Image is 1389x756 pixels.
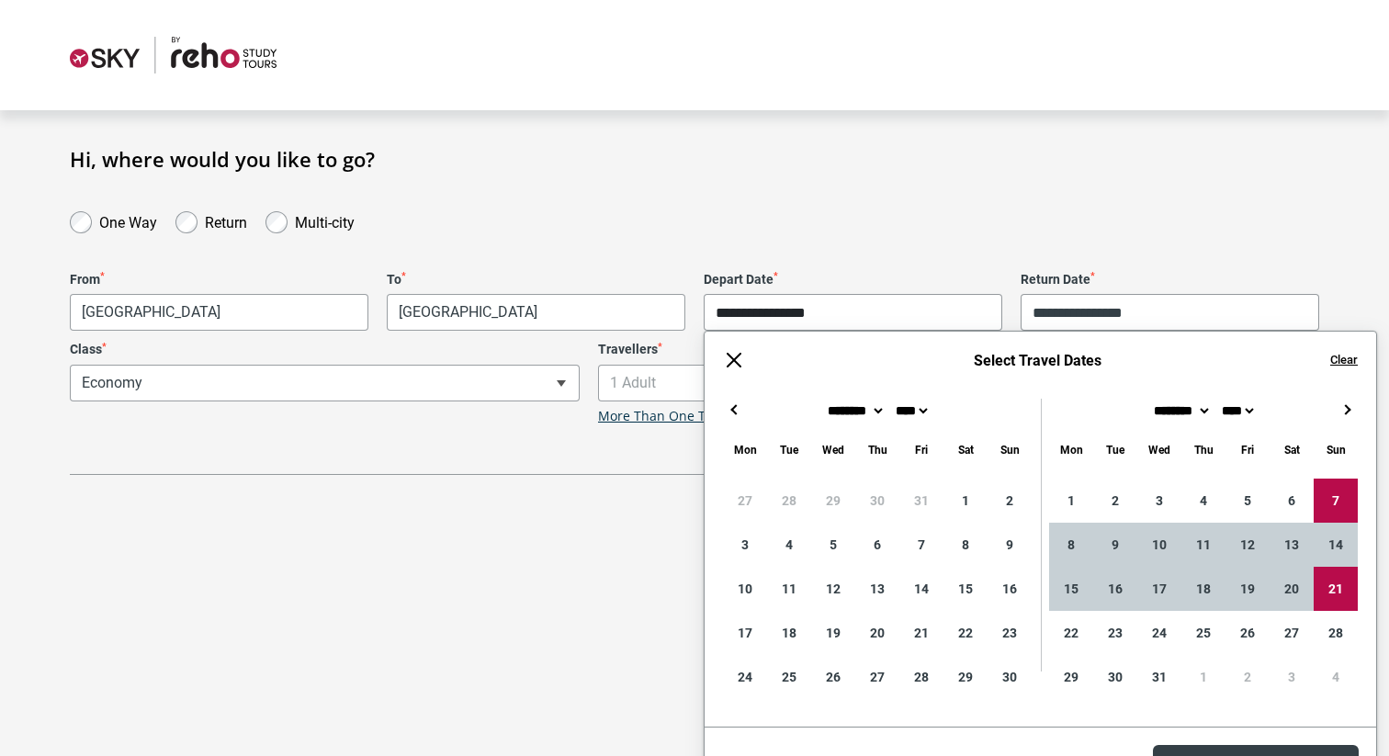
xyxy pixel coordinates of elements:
span: Economy [71,366,579,401]
div: 29 [1049,655,1093,699]
div: 25 [1181,611,1225,655]
div: 5 [1225,479,1270,523]
div: 23 [988,611,1032,655]
div: 1 [943,479,988,523]
div: Wednesday [1137,439,1181,460]
div: 20 [855,611,899,655]
div: 26 [811,655,855,699]
div: 2 [1093,479,1137,523]
div: 8 [1049,523,1093,567]
label: Multi-city [295,209,355,231]
div: 2 [988,479,1032,523]
span: Melbourne, Australia [70,294,368,331]
div: 7 [899,523,943,567]
button: Clear [1330,352,1358,368]
div: 8 [943,523,988,567]
div: 18 [1181,567,1225,611]
div: Friday [1225,439,1270,460]
div: 24 [723,655,767,699]
div: 14 [899,567,943,611]
div: 17 [723,611,767,655]
div: Sunday [1314,439,1358,460]
div: Tuesday [1093,439,1137,460]
div: 9 [988,523,1032,567]
a: More Than One Traveller? [598,409,758,424]
div: 27 [1270,611,1314,655]
div: 3 [723,523,767,567]
div: 14 [1314,523,1358,567]
div: 27 [855,655,899,699]
div: 30 [988,655,1032,699]
div: 22 [1049,611,1093,655]
div: 19 [811,611,855,655]
div: Tuesday [767,439,811,460]
div: Wednesday [811,439,855,460]
div: 13 [855,567,899,611]
span: Ho Chi Minh City, Vietnam [387,294,685,331]
div: 6 [1270,479,1314,523]
label: Return Date [1021,272,1319,288]
div: 9 [1093,523,1137,567]
div: 4 [1181,479,1225,523]
div: 1 [1181,655,1225,699]
div: 12 [811,567,855,611]
div: 23 [1093,611,1137,655]
div: 27 [723,479,767,523]
div: Thursday [855,439,899,460]
span: 1 Adult [598,365,1108,401]
div: 16 [988,567,1032,611]
div: 29 [811,479,855,523]
div: 7 [1314,479,1358,523]
div: 11 [767,567,811,611]
div: 5 [811,523,855,567]
div: Monday [723,439,767,460]
div: Monday [1049,439,1093,460]
label: To [387,272,685,288]
div: 31 [899,479,943,523]
div: 3 [1137,479,1181,523]
div: Saturday [1270,439,1314,460]
button: → [1336,399,1358,421]
div: 18 [767,611,811,655]
div: 16 [1093,567,1137,611]
div: 13 [1270,523,1314,567]
div: 10 [1137,523,1181,567]
span: Economy [70,365,580,401]
div: 19 [1225,567,1270,611]
div: 21 [1314,567,1358,611]
div: 28 [1314,611,1358,655]
div: 10 [723,567,767,611]
label: Return [205,209,247,231]
div: 12 [1225,523,1270,567]
div: Thursday [1181,439,1225,460]
div: 22 [943,611,988,655]
div: 28 [767,479,811,523]
div: 30 [1093,655,1137,699]
div: 28 [899,655,943,699]
div: 24 [1137,611,1181,655]
div: Friday [899,439,943,460]
div: Saturday [943,439,988,460]
div: 26 [1225,611,1270,655]
div: 4 [1314,655,1358,699]
button: ← [723,399,745,421]
span: Melbourne, Australia [71,295,367,330]
div: 1 [1049,479,1093,523]
div: 4 [767,523,811,567]
span: 1 Adult [599,366,1107,401]
div: 17 [1137,567,1181,611]
div: 21 [899,611,943,655]
span: Ho Chi Minh City, Vietnam [388,295,684,330]
label: Depart Date [704,272,1002,288]
div: 25 [767,655,811,699]
div: 31 [1137,655,1181,699]
div: 6 [855,523,899,567]
label: Travellers [598,342,1108,357]
label: One Way [99,209,157,231]
label: From [70,272,368,288]
h6: Select Travel Dates [763,352,1312,369]
div: 15 [1049,567,1093,611]
div: 3 [1270,655,1314,699]
div: 11 [1181,523,1225,567]
div: 30 [855,479,899,523]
